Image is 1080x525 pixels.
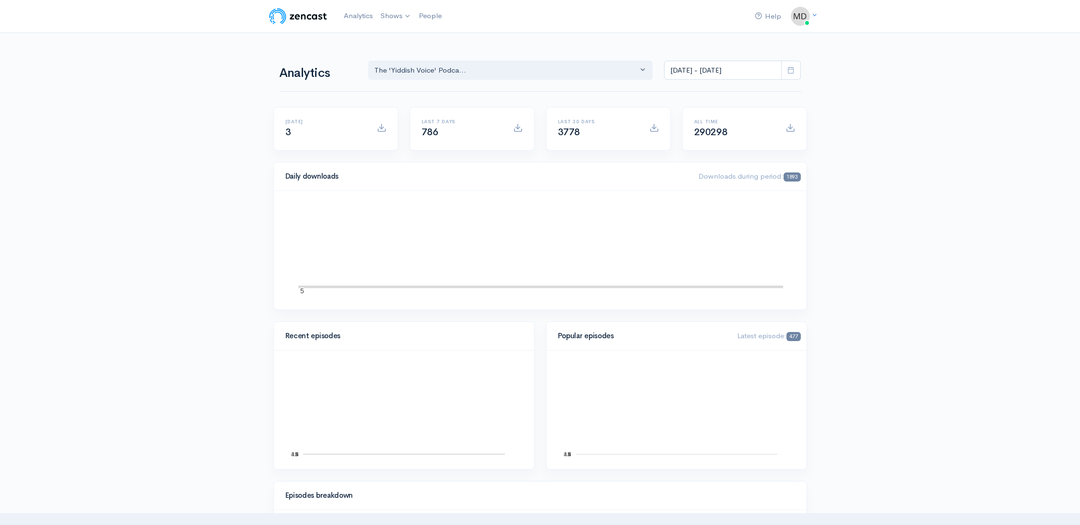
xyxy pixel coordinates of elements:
[1047,493,1070,515] iframe: gist-messenger-bubble-iframe
[567,451,570,457] text: 5
[285,203,796,298] svg: A chart.
[784,172,800,182] span: 1893
[340,6,377,26] a: Analytics
[377,6,415,27] a: Shows
[568,451,571,457] text: 3
[268,7,328,26] img: ZenCast Logo
[564,451,571,457] text: 3.5
[664,61,782,80] input: analytics date range selector
[558,126,580,138] span: 3778
[422,126,438,138] span: 786
[558,119,638,124] h6: Last 30 days
[295,451,298,457] text: 4
[279,66,357,80] h1: Analytics
[694,119,774,124] h6: All time
[415,6,446,26] a: People
[422,119,502,124] h6: Last 7 days
[737,331,800,340] span: Latest episode:
[285,362,523,458] svg: A chart.
[791,7,810,26] img: ...
[694,126,728,138] span: 290298
[568,451,571,457] text: 4
[285,492,789,500] h4: Episodes breakdown
[564,451,571,457] text: 4.5
[751,6,785,27] a: Help
[786,332,800,341] span: 477
[291,451,298,457] text: 3.5
[558,332,726,340] h4: Popular episodes
[300,287,304,295] text: 5
[285,126,291,138] span: 3
[285,172,687,181] h4: Daily downloads
[698,171,800,181] span: Downloads during period:
[291,451,298,457] text: 4.5
[558,362,796,458] svg: A chart.
[374,65,638,76] div: The 'Yiddish Voice' Podca...
[285,332,517,340] h4: Recent episodes
[295,451,297,457] text: 5
[368,61,653,80] button: The 'Yiddish Voice' Podca...
[285,119,365,124] h6: [DATE]
[295,451,298,457] text: 3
